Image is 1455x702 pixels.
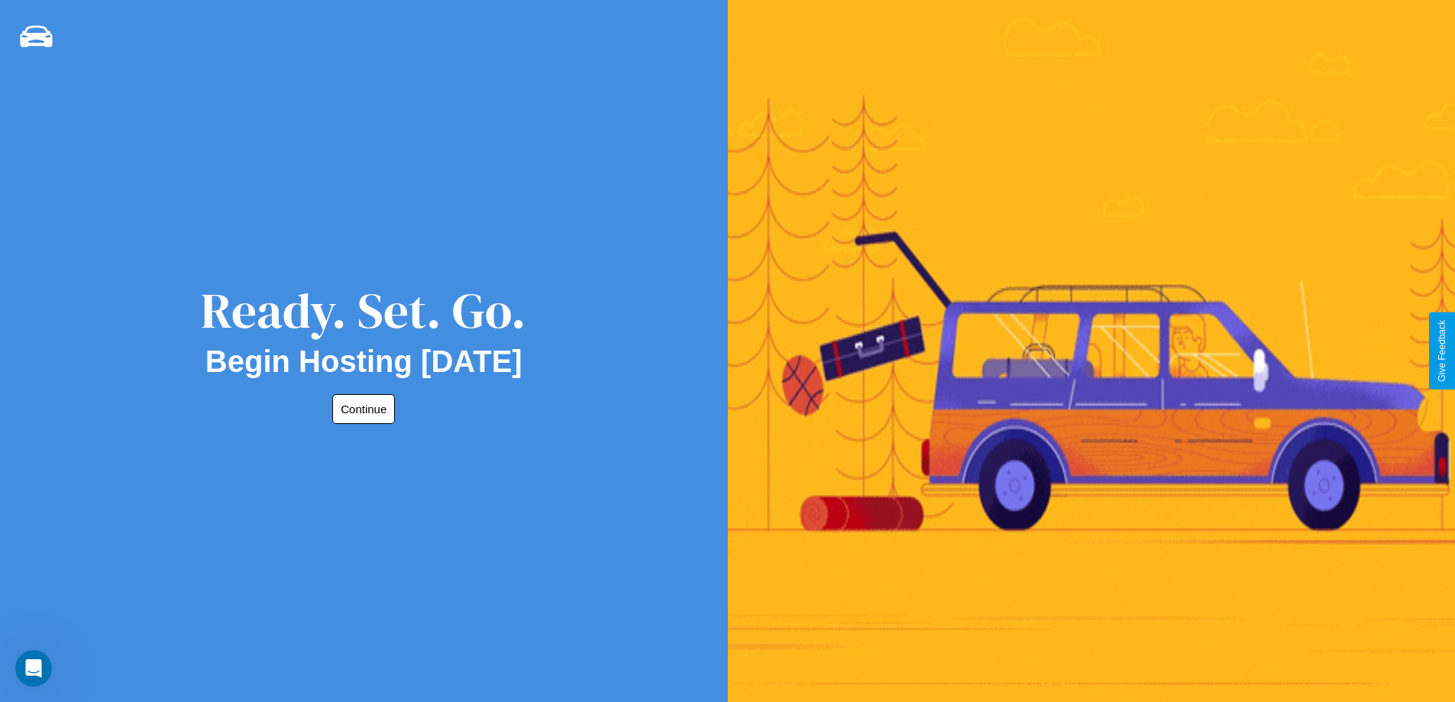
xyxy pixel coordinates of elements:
[205,345,522,379] h2: Begin Hosting [DATE]
[1437,320,1447,382] div: Give Feedback
[201,277,526,345] div: Ready. Set. Go.
[15,650,52,687] iframe: Intercom live chat
[332,394,395,424] button: Continue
